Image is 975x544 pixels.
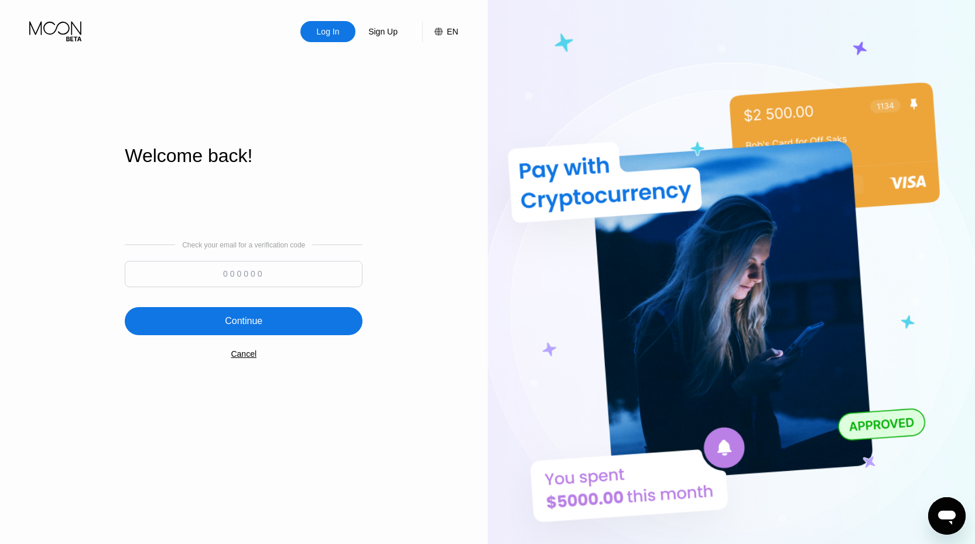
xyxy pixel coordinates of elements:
[367,26,399,37] div: Sign Up
[125,307,362,335] div: Continue
[355,21,410,42] div: Sign Up
[225,315,262,327] div: Continue
[928,497,966,535] iframe: Button to launch messaging window
[231,349,256,359] div: Cancel
[300,21,355,42] div: Log In
[316,26,341,37] div: Log In
[422,21,458,42] div: EN
[182,241,305,249] div: Check your email for a verification code
[125,145,362,167] div: Welcome back!
[447,27,458,36] div: EN
[125,261,362,287] input: 000000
